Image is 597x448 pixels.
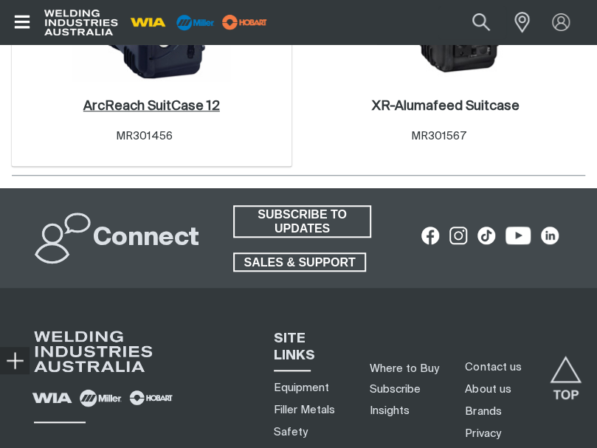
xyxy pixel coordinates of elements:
a: ArcReach SuitCase 12 [83,98,220,115]
a: Subscribe [369,384,420,395]
input: Product name or item number... [438,6,506,39]
a: About us [465,382,511,397]
a: SALES & SUPPORT [233,252,367,272]
a: SUBSCRIBE TO UPDATES [233,205,372,238]
button: Scroll to top [549,356,582,389]
span: SITE LINKS [274,332,315,362]
img: hide socials [6,351,24,369]
h2: XR-Alumafeed Suitcase [372,100,520,113]
button: Search products [456,6,506,39]
span: SALES & SUPPORT [235,252,365,272]
h2: ArcReach SuitCase 12 [83,100,220,113]
a: Brands [465,404,501,419]
a: Privacy [465,426,500,441]
a: XR-Alumafeed Suitcase [372,98,520,115]
a: Safety [274,424,308,440]
a: Contact us [465,359,521,375]
span: MR301567 [411,131,466,142]
span: MR301456 [116,131,173,142]
a: Where to Buy [369,363,438,374]
span: SUBSCRIBE TO UPDATES [235,205,370,238]
h2: Connect [93,222,199,255]
a: Insights [369,405,409,416]
a: Equipment [274,380,329,396]
a: Filler Metals [274,402,335,418]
